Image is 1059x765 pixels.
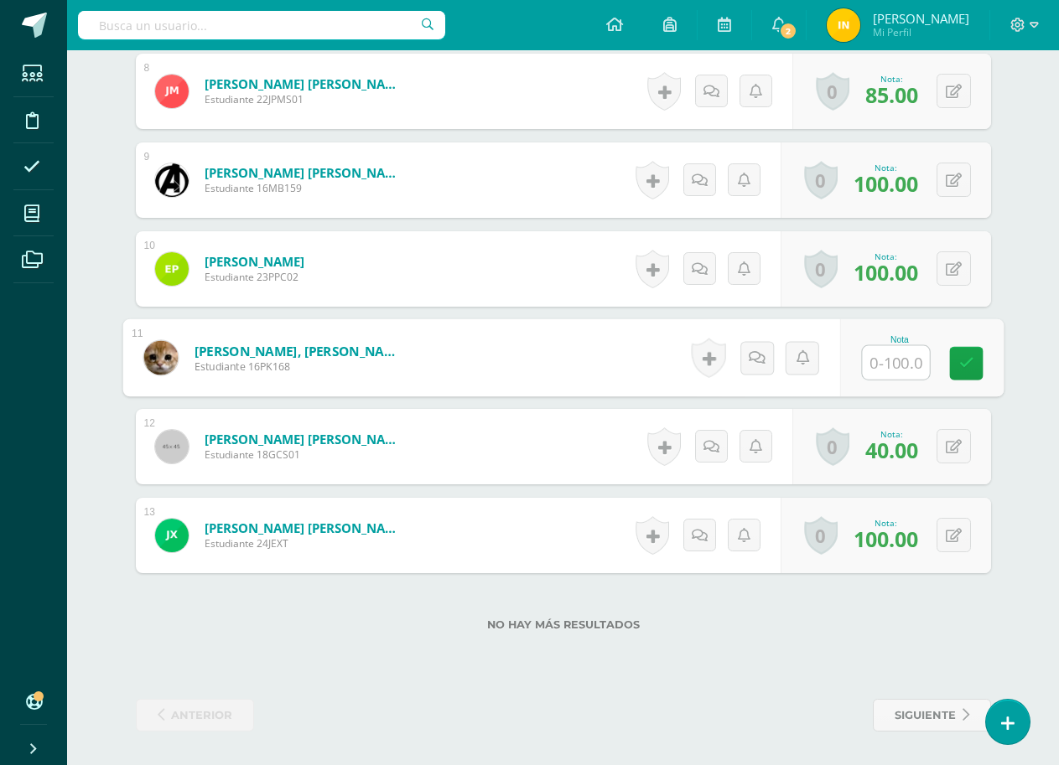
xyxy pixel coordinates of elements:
a: [PERSON_NAME], [PERSON_NAME] [194,342,401,359]
span: Estudiante 22JPMS01 [205,92,406,106]
span: Estudiante 24JEXT [205,536,406,550]
img: 582f6961fd10220c62d9660a3c34d053.png [155,163,189,197]
span: Estudiante 18GCS01 [205,447,406,462]
a: [PERSON_NAME] [PERSON_NAME] [205,75,406,92]
a: [PERSON_NAME] [PERSON_NAME] [205,519,406,536]
span: 2 [779,22,797,40]
div: Nota [861,335,937,344]
span: Mi Perfil [873,25,969,39]
input: 0-100.0 [862,346,929,380]
span: 100.00 [854,258,918,287]
span: 40.00 [865,436,918,464]
span: Estudiante 23PPC02 [205,270,304,284]
span: Estudiante 16PK168 [194,359,401,375]
label: No hay más resultados [136,618,991,631]
a: siguiente [873,699,991,731]
a: 0 [804,250,838,288]
img: 2101e1f0d5f0dfbf436caf5a8a8a6926.png [155,75,189,108]
img: 3fd6906aaf58225d4df085d3a729ea31.png [155,519,189,552]
span: siguiente [895,700,956,731]
div: Nota: [865,428,918,440]
span: [PERSON_NAME] [873,10,969,27]
a: [PERSON_NAME] [205,253,304,270]
span: Estudiante 16MB159 [205,181,406,195]
input: Busca un usuario... [78,11,445,39]
img: 45x45 [155,430,189,463]
a: [PERSON_NAME] [PERSON_NAME] [205,164,406,181]
div: Nota: [854,251,918,262]
img: 371c8749986acd3f9f42cad022c42da8.png [155,252,189,286]
img: 2ef4376fc20844802abc0360b59bcc94.png [827,8,860,42]
a: 0 [804,161,838,199]
div: Nota: [854,517,918,529]
span: 100.00 [854,525,918,553]
a: 0 [816,427,849,466]
img: 8762b6bb3af3da8fe1474ae5a1e34521.png [143,340,178,375]
a: 0 [804,516,838,555]
span: anterior [171,700,232,731]
div: Nota: [854,162,918,173]
a: [PERSON_NAME] [PERSON_NAME] [205,431,406,447]
span: 85.00 [865,80,918,109]
span: 100.00 [854,169,918,198]
a: 0 [816,72,849,111]
div: Nota: [865,73,918,85]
